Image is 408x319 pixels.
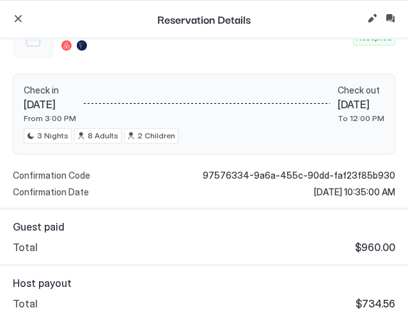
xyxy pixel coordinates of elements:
span: Guest paid [13,220,395,233]
span: $960.00 [355,241,395,254]
button: Edit reservation [365,11,380,26]
span: Confirmation Code [13,170,90,181]
span: Check in [24,85,76,96]
span: 8 Adults [88,130,118,142]
span: 2 Children [137,130,175,142]
span: $734.56 [356,297,395,310]
span: Confirmation Date [13,186,89,198]
button: Inbox [382,11,398,26]
span: [DATE] [338,98,384,111]
span: Total [13,241,38,254]
span: [DATE] 10:35:00 AM [314,186,395,198]
span: From 3:00 PM [24,113,76,123]
span: 97576334-9a6a-455c-90dd-faf23f85b930 [203,170,395,181]
span: Host payout [13,277,395,290]
span: 3 Nights [37,130,68,142]
span: Check out [338,85,384,96]
span: [DATE] [24,98,76,111]
span: Reservation Details [157,11,251,27]
span: To 12:00 PM [338,113,384,123]
span: Total [13,297,38,310]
